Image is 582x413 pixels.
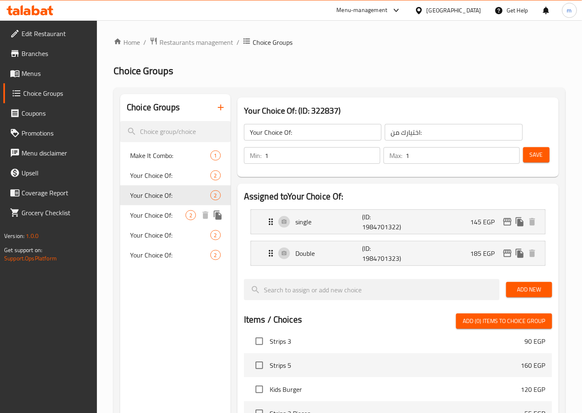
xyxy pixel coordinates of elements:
span: m [567,6,572,15]
span: Version: [4,231,24,241]
button: edit [501,247,514,260]
div: Your Choice Of:2 [120,245,231,265]
span: 2 [211,172,220,180]
h2: Assigned to Your Choice Of: [244,190,552,203]
a: Menu disclaimer [3,143,97,163]
p: 90 EGP [525,336,546,346]
li: Expand [244,206,552,238]
span: Make It Combo: [130,151,210,160]
p: 185 EGP [470,248,501,258]
span: Your Choice Of: [130,250,210,260]
span: 1.0.0 [26,231,39,241]
a: Branches [3,44,97,63]
div: Your Choice Of:2 [120,165,231,185]
p: Max: [389,151,402,160]
p: single [295,217,362,227]
span: Your Choice Of: [130,210,186,220]
span: Menu disclaimer [22,148,91,158]
span: Choice Groups [114,61,173,80]
button: delete [199,209,212,221]
div: Your Choice Of:2 [120,225,231,245]
input: search [244,279,500,300]
p: Double [295,248,362,258]
span: Coverage Report [22,188,91,198]
span: Select choice [251,381,268,398]
span: Upsell [22,168,91,178]
button: Add New [506,282,552,297]
button: duplicate [212,209,224,221]
span: Save [530,150,543,160]
span: Promotions [22,128,91,138]
span: Your Choice Of: [130,190,210,200]
span: Select choice [251,357,268,374]
div: Menu-management [337,5,388,15]
div: Choices [210,250,221,260]
p: 120 EGP [521,384,546,394]
span: 2 [211,251,220,259]
p: Min: [250,151,261,160]
a: Coverage Report [3,183,97,203]
p: 160 EGP [521,360,546,370]
span: Your Choice Of: [130,230,210,240]
span: Choice Groups [253,37,292,47]
a: Support.OpsPlatform [4,253,57,264]
a: Edit Restaurant [3,24,97,44]
span: 2 [211,231,220,239]
div: Your Choice Of:2deleteduplicate [120,205,231,225]
a: Restaurants management [150,37,233,48]
button: duplicate [514,247,526,260]
div: Your Choice Of:2 [120,185,231,205]
span: Choice Groups [23,88,91,98]
div: Choices [210,151,221,160]
button: delete [526,247,539,260]
a: Coupons [3,103,97,123]
input: search [120,121,231,142]
button: delete [526,216,539,228]
a: Upsell [3,163,97,183]
div: Expand [251,241,545,265]
span: 2 [186,211,196,219]
button: Save [523,147,550,163]
a: Choice Groups [3,83,97,103]
span: Strips 3 [270,336,525,346]
a: Home [114,37,140,47]
button: Add (0) items to choice group [456,313,552,329]
h2: Items / Choices [244,313,302,326]
h3: Your Choice Of: (ID: 322837) [244,104,552,117]
li: Expand [244,238,552,269]
p: (ID: 1984701322) [362,212,407,232]
span: Grocery Checklist [22,208,91,218]
span: Kids Burger [270,384,521,394]
span: Select choice [251,333,268,350]
div: Make It Combo:1 [120,146,231,165]
a: Promotions [3,123,97,143]
div: Choices [186,210,196,220]
span: Get support on: [4,245,42,255]
div: Choices [210,170,221,180]
div: Choices [210,230,221,240]
span: Branches [22,49,91,58]
button: duplicate [514,216,526,228]
span: Menus [22,68,91,78]
span: Add New [513,284,546,295]
span: Strips 5 [270,360,521,370]
p: 145 EGP [470,217,501,227]
a: Grocery Checklist [3,203,97,223]
span: Restaurants management [159,37,233,47]
li: / [237,37,239,47]
nav: breadcrumb [114,37,565,48]
span: Edit Restaurant [22,29,91,39]
span: Coupons [22,108,91,118]
div: Expand [251,210,545,234]
a: Menus [3,63,97,83]
span: Add (0) items to choice group [463,316,546,326]
div: Choices [210,190,221,200]
p: (ID: 1984701323) [362,243,407,263]
div: [GEOGRAPHIC_DATA] [427,6,481,15]
span: 1 [211,152,220,160]
span: Your Choice Of: [130,170,210,180]
button: edit [501,216,514,228]
h2: Choice Groups [127,101,180,114]
li: / [143,37,146,47]
span: 2 [211,192,220,199]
